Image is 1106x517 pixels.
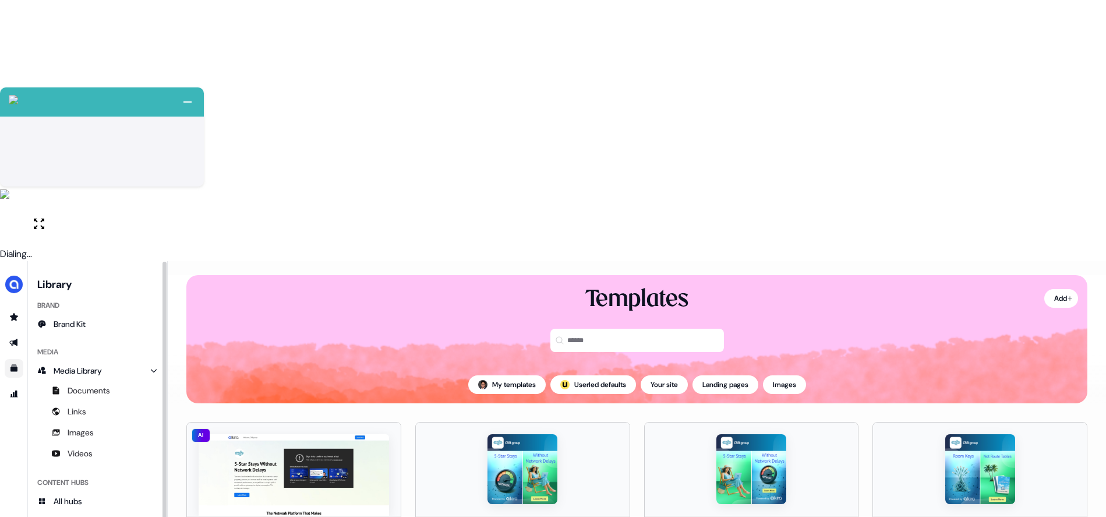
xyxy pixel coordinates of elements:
[33,275,162,291] h3: Library
[585,284,688,315] div: Templates
[68,448,93,459] span: Videos
[945,434,1015,504] img: Aviatrix Takeout | Hotels | 3D Ad 2
[68,385,110,396] span: Documents
[33,444,162,463] a: Videos
[33,296,162,315] div: Brand
[478,380,487,389] img: Hugh
[5,359,23,378] a: Go to templates
[550,375,636,394] button: userled logo;Userled defaults
[560,380,570,389] img: userled logo
[33,402,162,421] a: Links
[33,423,162,442] a: Images
[5,308,23,326] a: Go to prospects
[199,434,389,516] img: Aviatrix Takeout | Hotels Template
[560,380,570,389] div: ;
[716,434,786,504] img: Aviatrix Takeout | Hotels | 3D Ad 1-1
[468,375,546,394] button: My templates
[692,375,758,394] button: Landing pages
[9,95,18,104] img: callcloud-icon-white-35.svg
[33,361,162,380] a: Media Library
[763,375,806,394] button: Images
[5,385,23,403] a: Go to attribution
[33,315,162,333] a: Brand Kit
[192,428,210,442] div: AI
[54,495,82,507] span: All hubs
[487,434,557,504] img: Aviatrix Takeout | Hotels | 3D Ad 1
[68,427,94,438] span: Images
[54,318,86,330] span: Brand Kit
[54,365,102,377] span: Media Library
[33,473,162,492] div: Content Hubs
[5,333,23,352] a: Go to outbound experience
[68,406,86,417] span: Links
[33,343,162,361] div: Media
[641,375,688,394] button: Your site
[33,492,162,511] a: All hubs
[33,381,162,400] a: Documents
[1044,289,1078,308] button: Add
